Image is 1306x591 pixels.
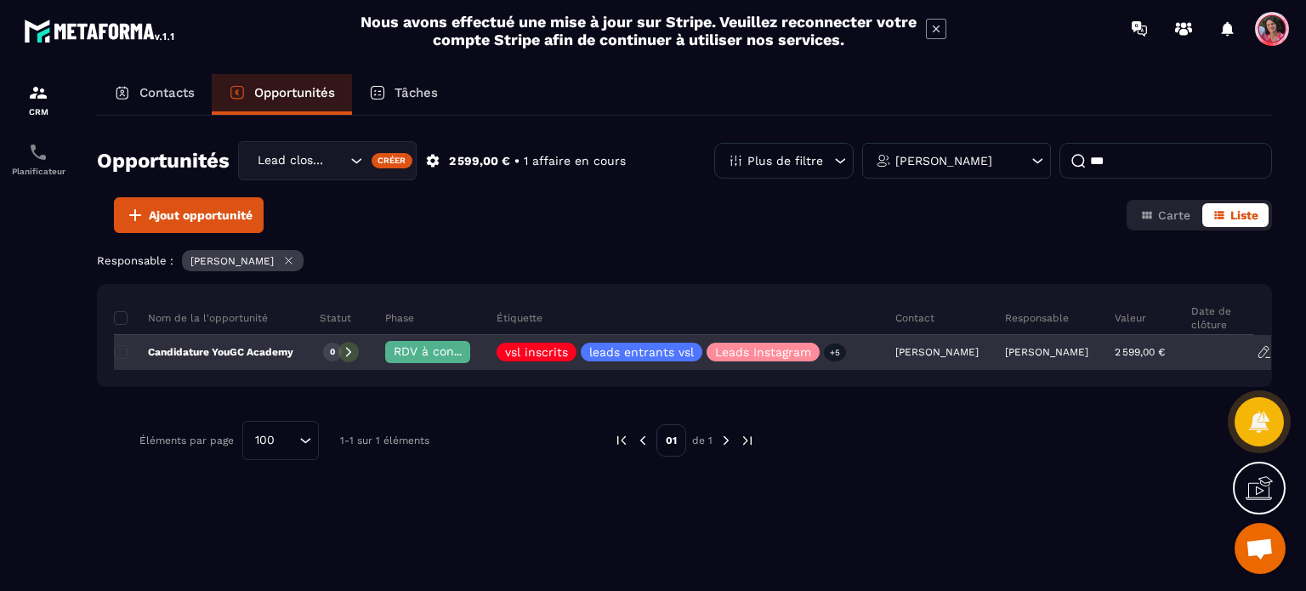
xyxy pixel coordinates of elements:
p: Responsable : [97,254,173,267]
p: [PERSON_NAME] [895,155,992,167]
p: Planificateur [4,167,72,176]
p: 2 599,00 € [1115,346,1165,358]
p: Candidature YouGC Academy [114,345,293,359]
img: scheduler [28,142,48,162]
p: CRM [4,107,72,116]
p: • [514,153,520,169]
span: Lead closing [253,151,329,170]
img: logo [24,15,177,46]
p: 1 affaire en cours [524,153,626,169]
span: 100 [249,431,281,450]
p: Contacts [139,85,195,100]
p: 1-1 sur 1 éléments [340,435,429,446]
img: prev [614,433,629,448]
p: 0 [330,346,335,358]
span: Ajout opportunité [149,207,253,224]
a: Opportunités [212,74,352,115]
a: schedulerschedulerPlanificateur [4,129,72,189]
p: Phase [385,311,414,325]
p: leads entrants vsl [589,346,694,358]
span: RDV à confimer ❓ [394,344,503,358]
p: Contact [895,311,934,325]
div: Search for option [242,421,319,460]
button: Ajout opportunité [114,197,264,233]
p: Opportunités [254,85,335,100]
span: Liste [1230,208,1258,222]
img: prev [635,433,650,448]
p: Nom de la l'opportunité [114,311,268,325]
div: Créer [372,153,413,168]
p: [PERSON_NAME] [190,255,274,267]
p: Tâches [395,85,438,100]
input: Search for option [329,151,346,170]
a: Contacts [97,74,212,115]
input: Search for option [281,431,295,450]
p: Responsable [1005,311,1069,325]
button: Liste [1202,203,1269,227]
p: Éléments par page [139,435,234,446]
p: +5 [824,344,846,361]
p: Statut [320,311,351,325]
p: Valeur [1115,311,1146,325]
img: next [718,433,734,448]
div: Ouvrir le chat [1235,523,1286,574]
p: de 1 [692,434,713,447]
p: 01 [656,424,686,457]
a: Tâches [352,74,455,115]
div: Search for option [238,141,417,180]
p: Plus de filtre [747,155,823,167]
button: Carte [1130,203,1201,227]
h2: Opportunités [97,144,230,178]
h2: Nous avons effectué une mise à jour sur Stripe. Veuillez reconnecter votre compte Stripe afin de ... [360,13,917,48]
img: formation [28,82,48,103]
p: vsl inscrits [505,346,568,358]
p: [PERSON_NAME] [1005,346,1088,358]
span: Carte [1158,208,1190,222]
img: next [740,433,755,448]
p: Étiquette [497,311,542,325]
p: 2 599,00 € [449,153,510,169]
a: formationformationCRM [4,70,72,129]
p: Date de clôture [1191,304,1241,332]
p: Leads Instagram [715,346,811,358]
